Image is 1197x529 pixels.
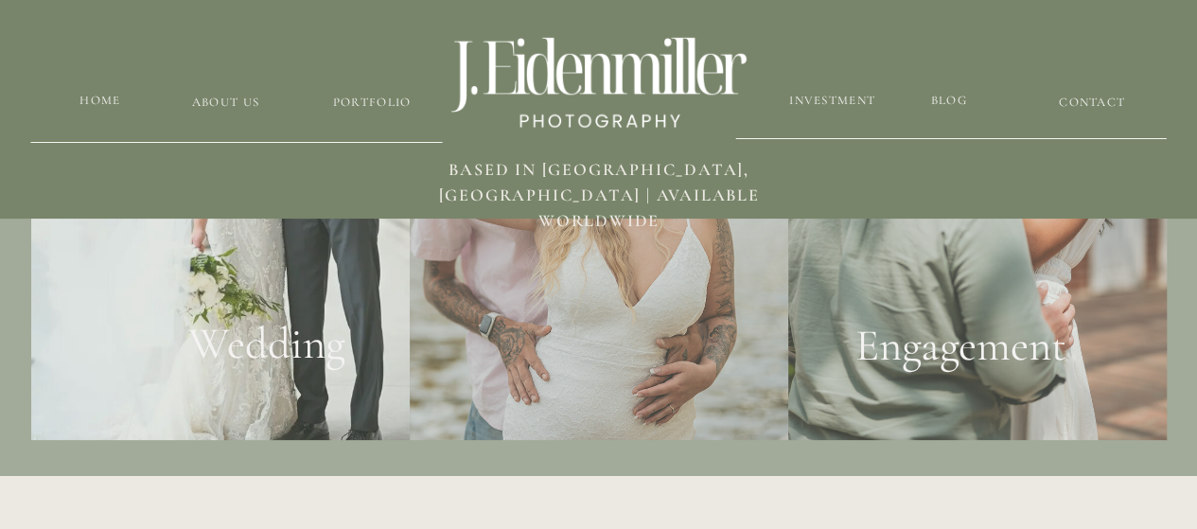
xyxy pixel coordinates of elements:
span: BASED in [GEOGRAPHIC_DATA], [GEOGRAPHIC_DATA] | available worldwide [438,159,759,231]
a: Wedding [152,317,382,389]
a: Engagement [788,319,1134,389]
a: CONTACT [1047,94,1137,112]
a: about us [154,94,298,112]
a: blog [871,92,1027,110]
a: Portfolio [316,94,429,112]
a: HOME [71,92,131,110]
a: Investment [788,92,877,110]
